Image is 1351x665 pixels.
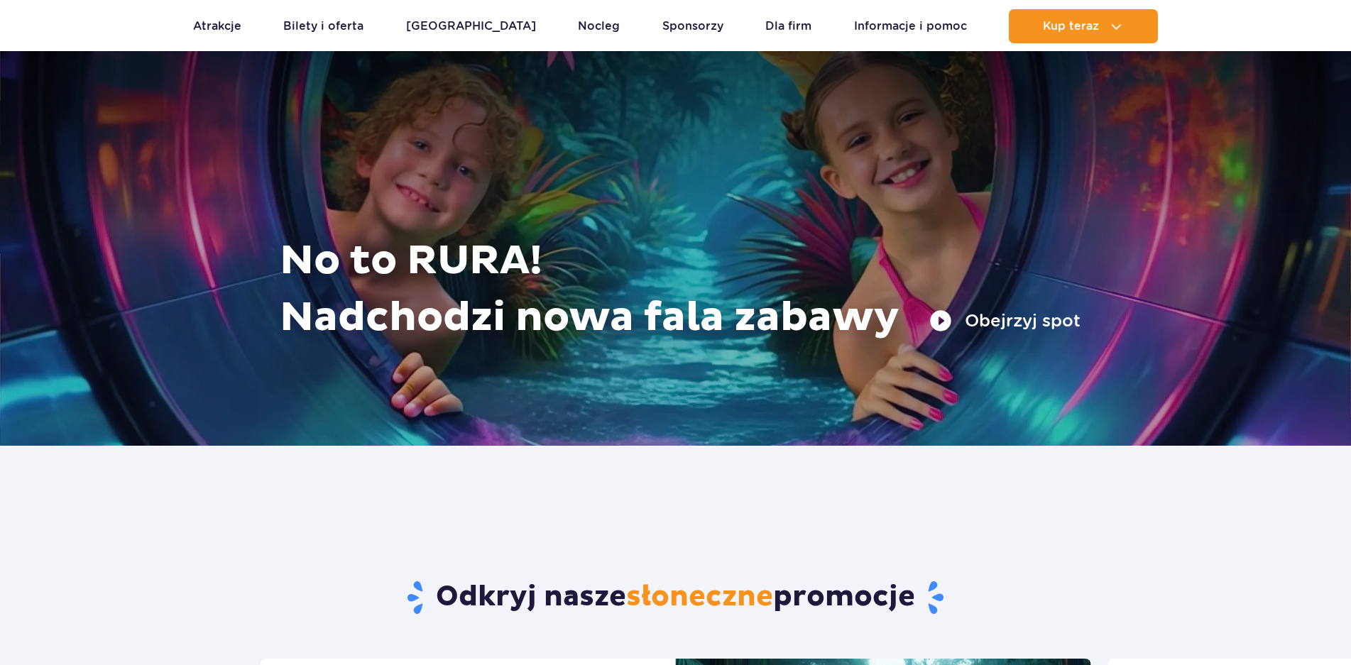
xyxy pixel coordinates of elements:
a: Dla firm [765,9,811,43]
a: Informacje i pomoc [854,9,967,43]
a: Bilety i oferta [283,9,363,43]
span: słoneczne [626,579,773,615]
a: Sponsorzy [662,9,723,43]
a: Nocleg [578,9,620,43]
button: Kup teraz [1009,9,1158,43]
a: Atrakcje [193,9,241,43]
a: [GEOGRAPHIC_DATA] [406,9,536,43]
h1: No to RURA! Nadchodzi nowa fala zabawy [280,233,1081,346]
button: Obejrzyj spot [929,309,1081,332]
h2: Odkryj nasze promocje [260,579,1091,616]
span: Kup teraz [1043,20,1099,33]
